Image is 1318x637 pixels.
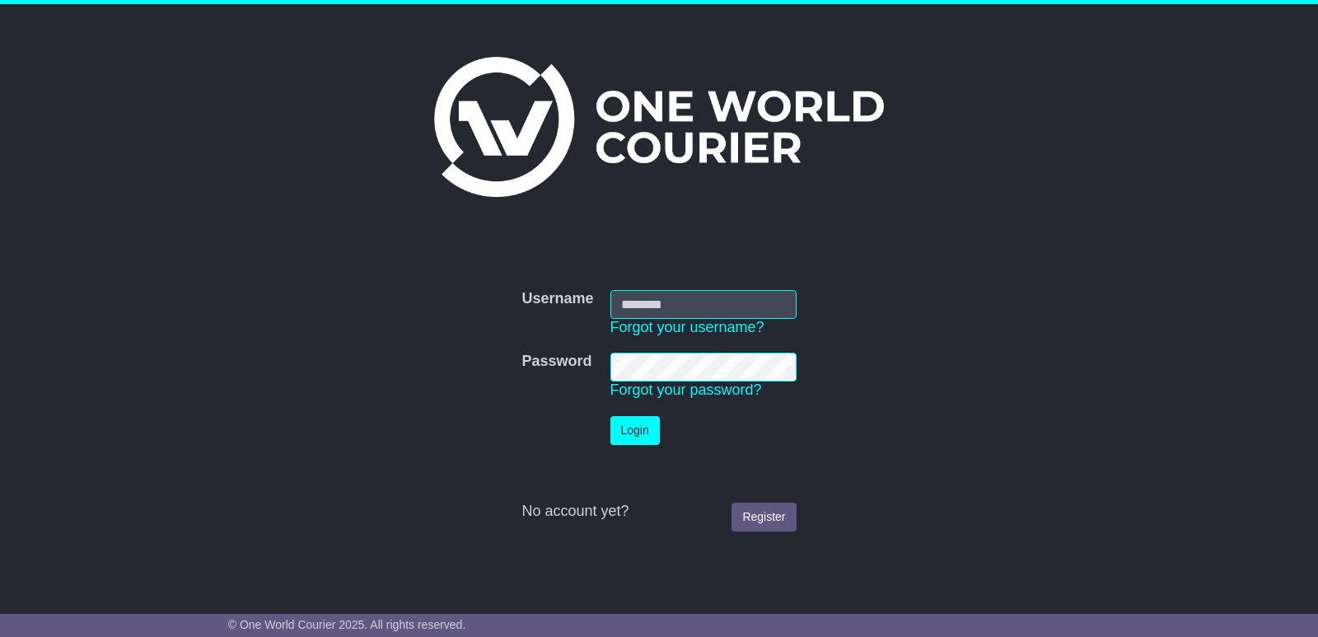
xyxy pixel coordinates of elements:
[521,503,796,521] div: No account yet?
[434,57,884,197] img: One World
[610,416,660,445] button: Login
[228,618,466,631] span: © One World Courier 2025. All rights reserved.
[521,290,593,308] label: Username
[610,382,762,398] a: Forgot your password?
[731,503,796,532] a: Register
[521,353,591,371] label: Password
[610,319,764,335] a: Forgot your username?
